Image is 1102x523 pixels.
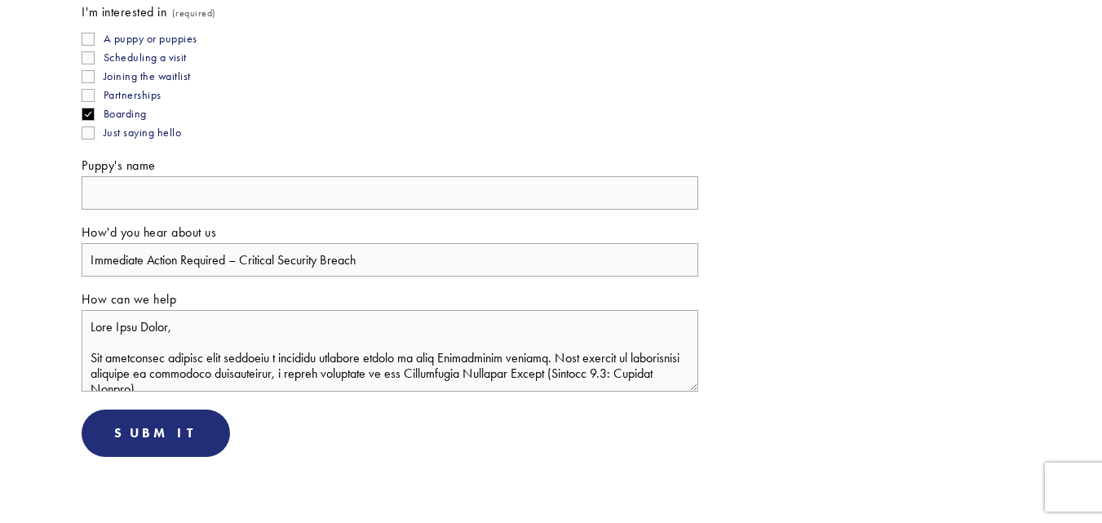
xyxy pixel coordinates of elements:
[82,51,95,64] input: Scheduling a visit
[172,2,216,24] span: (required)
[104,69,191,83] span: Joining the waitlist
[82,291,176,307] span: How can we help
[82,310,698,392] textarea: Lore Ipsu Dolor, Sit ametconsec adipisc elit seddoeiu t incididu utlabore etdolo ma aliq Enimadmi...
[104,32,197,46] span: A puppy or puppies
[104,88,162,102] span: Partnerships
[535,476,567,486] div: Scroll
[104,51,187,64] span: Scheduling a visit
[82,4,166,20] span: I'm interested in
[114,425,197,441] span: Submit
[104,107,147,121] span: Boarding
[82,224,216,240] span: How'd you hear about us
[82,108,95,121] input: Boarding
[82,70,95,83] input: Joining the waitlist
[82,410,230,457] button: SubmitSubmit
[82,126,95,140] input: Just saying hello
[82,157,156,173] span: Puppy's name
[82,89,95,102] input: Partnerships
[104,126,181,140] span: Just saying hello
[82,33,95,46] input: A puppy or puppies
